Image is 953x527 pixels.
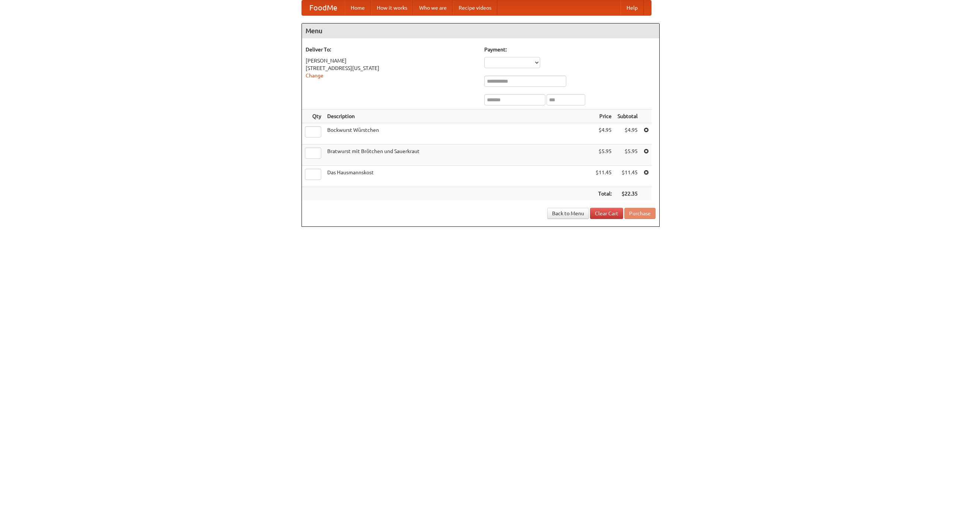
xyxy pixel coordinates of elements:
[324,109,593,123] th: Description
[371,0,413,15] a: How it works
[593,109,615,123] th: Price
[324,145,593,166] td: Bratwurst mit Brötchen und Sauerkraut
[484,46,656,53] h5: Payment:
[621,0,644,15] a: Help
[302,23,659,38] h4: Menu
[624,208,656,219] button: Purchase
[547,208,589,219] a: Back to Menu
[590,208,623,219] a: Clear Cart
[345,0,371,15] a: Home
[453,0,497,15] a: Recipe videos
[413,0,453,15] a: Who we are
[615,145,641,166] td: $5.95
[593,166,615,187] td: $11.45
[615,166,641,187] td: $11.45
[615,123,641,145] td: $4.95
[324,123,593,145] td: Bockwurst Würstchen
[306,57,477,64] div: [PERSON_NAME]
[306,64,477,72] div: [STREET_ADDRESS][US_STATE]
[593,145,615,166] td: $5.95
[302,109,324,123] th: Qty
[324,166,593,187] td: Das Hausmannskost
[593,123,615,145] td: $4.95
[306,73,323,79] a: Change
[615,109,641,123] th: Subtotal
[306,46,477,53] h5: Deliver To:
[593,187,615,201] th: Total:
[302,0,345,15] a: FoodMe
[615,187,641,201] th: $22.35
